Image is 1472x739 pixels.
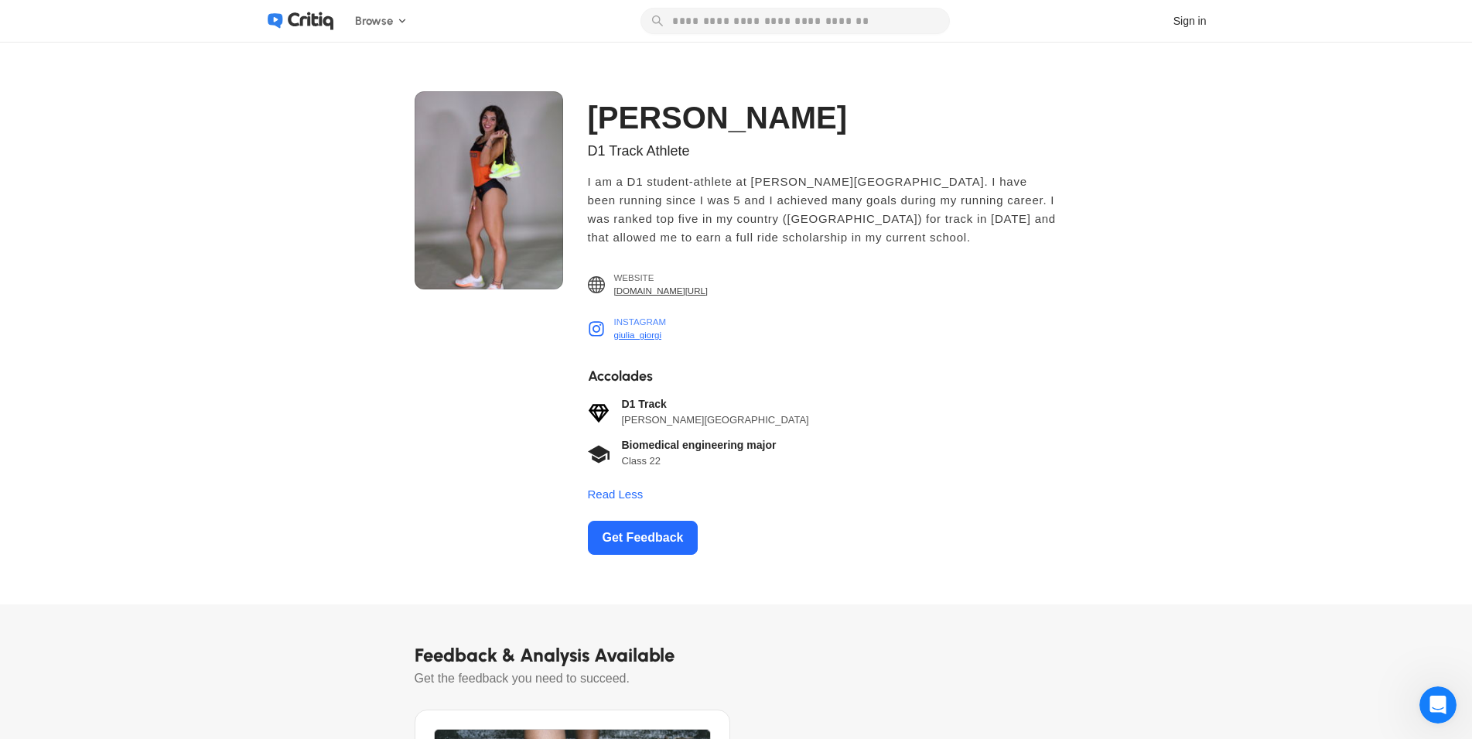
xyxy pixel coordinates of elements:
span: Class 22 [622,453,777,469]
span: Biomedical engineering major [622,437,777,453]
span: giulia_giorgi [614,329,667,341]
img: File [415,91,563,289]
iframe: Intercom live chat [1419,686,1457,724]
span: [PERSON_NAME] [588,94,848,141]
span: Website [614,272,709,284]
span: D1 Track [622,396,809,412]
span: [PERSON_NAME][GEOGRAPHIC_DATA] [622,412,809,428]
a: instagramgiulia_giorgi [588,316,667,341]
span: Feedback & Analysis Available [415,641,1058,669]
div: Sign in [1173,13,1207,29]
span: D1 Track Athlete [588,141,1019,162]
span: Browse [355,12,393,30]
span: instagram [614,316,667,328]
span: [DOMAIN_NAME][URL] [614,285,709,297]
span: Accolades [588,366,1058,387]
span: Get the feedback you need to succeed. [415,669,1058,697]
a: Website[DOMAIN_NAME][URL] [588,272,709,297]
span: I am a D1 student-athlete at [PERSON_NAME][GEOGRAPHIC_DATA]. I have been running since I was 5 an... [588,173,1058,247]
